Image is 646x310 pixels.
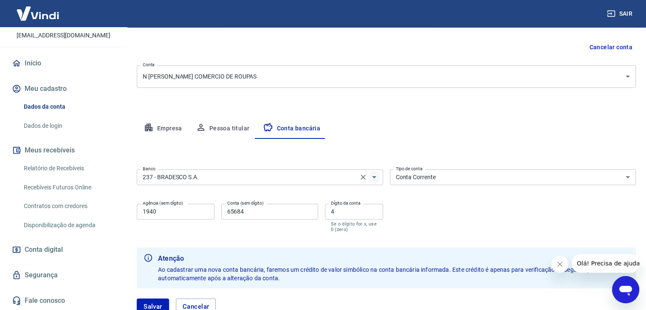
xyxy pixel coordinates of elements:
[256,118,327,139] button: Conta bancária
[551,256,568,273] iframe: Fechar mensagem
[143,200,183,206] label: Agência (sem dígito)
[20,98,117,116] a: Dados da conta
[10,54,117,73] a: Início
[331,221,377,232] p: Se o dígito for x, use 0 (zero)
[137,118,189,139] button: Empresa
[605,6,636,22] button: Sair
[189,118,257,139] button: Pessoa titular
[10,291,117,310] a: Fale conosco
[158,266,625,282] span: Ao cadastrar uma nova conta bancária, faremos um crédito de valor simbólico na conta bancária inf...
[396,166,423,172] label: Tipo de conta
[10,79,117,98] button: Meu cadastro
[29,19,97,28] p: [PERSON_NAME]
[357,171,369,183] button: Clear
[20,179,117,196] a: Recebíveis Futuros Online
[10,0,65,26] img: Vindi
[20,217,117,234] a: Disponibilização de agenda
[143,166,155,172] label: Banco
[143,62,155,68] label: Conta
[227,200,264,206] label: Conta (sem dígito)
[331,200,361,206] label: Dígito da conta
[10,266,117,285] a: Segurança
[612,276,639,303] iframe: Botão para abrir a janela de mensagens
[158,254,629,264] b: Atenção
[20,197,117,215] a: Contratos com credores
[5,6,71,13] span: Olá! Precisa de ajuda?
[572,254,639,273] iframe: Mensagem da empresa
[10,141,117,160] button: Meus recebíveis
[20,117,117,135] a: Dados de login
[17,31,110,40] p: [EMAIL_ADDRESS][DOMAIN_NAME]
[368,171,380,183] button: Abrir
[20,160,117,177] a: Relatório de Recebíveis
[25,244,63,256] span: Conta digital
[137,65,636,88] div: N [PERSON_NAME] COMERCIO DE ROUPAS
[586,39,636,55] button: Cancelar conta
[10,240,117,259] a: Conta digital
